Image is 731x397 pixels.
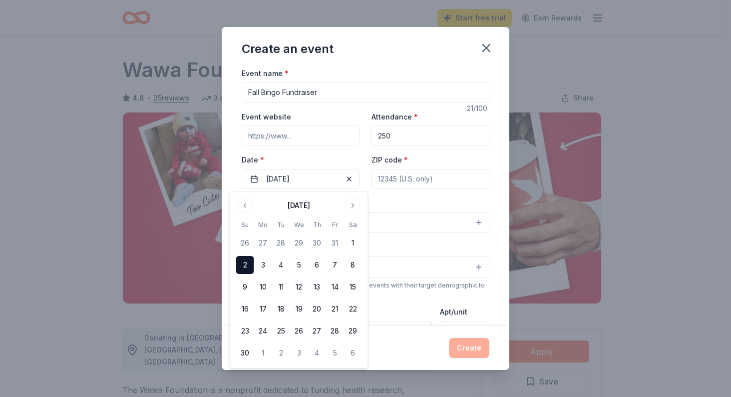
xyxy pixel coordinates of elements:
button: 31 [326,234,344,252]
button: 10 [254,278,272,296]
button: 3 [254,256,272,274]
button: 29 [290,234,308,252]
th: Sunday [236,219,254,230]
button: 2 [272,344,290,362]
button: 28 [326,322,344,340]
label: ZIP code [371,155,408,165]
button: 13 [308,278,326,296]
button: 25 [272,322,290,340]
input: # [440,321,489,341]
button: 9 [236,278,254,296]
input: https://www... [242,125,360,145]
button: 24 [254,322,272,340]
button: 6 [344,344,362,362]
button: 17 [254,300,272,318]
button: 20 [308,300,326,318]
div: 21 /100 [467,102,489,114]
button: 14 [326,278,344,296]
th: Tuesday [272,219,290,230]
button: 15 [344,278,362,296]
div: [DATE] [288,199,310,211]
button: 1 [254,344,272,362]
button: 26 [290,322,308,340]
button: 7 [326,256,344,274]
button: Go to next month [346,198,360,212]
label: Event website [242,112,291,122]
button: 5 [290,256,308,274]
label: Event name [242,68,289,78]
button: 16 [236,300,254,318]
th: Thursday [308,219,326,230]
button: [DATE] [242,169,360,189]
button: 8 [344,256,362,274]
button: 21 [326,300,344,318]
button: 28 [272,234,290,252]
button: 30 [308,234,326,252]
input: Spring Fundraiser [242,82,489,102]
button: 26 [236,234,254,252]
button: 5 [326,344,344,362]
button: 27 [254,234,272,252]
button: 3 [290,344,308,362]
button: 22 [344,300,362,318]
th: Monday [254,219,272,230]
div: Create an event [242,41,334,57]
button: 4 [272,256,290,274]
button: 19 [290,300,308,318]
th: Saturday [344,219,362,230]
button: 18 [272,300,290,318]
th: Friday [326,219,344,230]
button: 2 [236,256,254,274]
button: 1 [344,234,362,252]
button: 23 [236,322,254,340]
button: Go to previous month [238,198,252,212]
button: 27 [308,322,326,340]
button: 11 [272,278,290,296]
button: 30 [236,344,254,362]
label: Date [242,155,360,165]
label: Apt/unit [440,307,467,317]
input: 12345 (U.S. only) [371,169,489,189]
label: Attendance [371,112,418,122]
th: Wednesday [290,219,308,230]
button: 4 [308,344,326,362]
button: 6 [308,256,326,274]
input: 20 [371,125,489,145]
button: 12 [290,278,308,296]
button: 29 [344,322,362,340]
